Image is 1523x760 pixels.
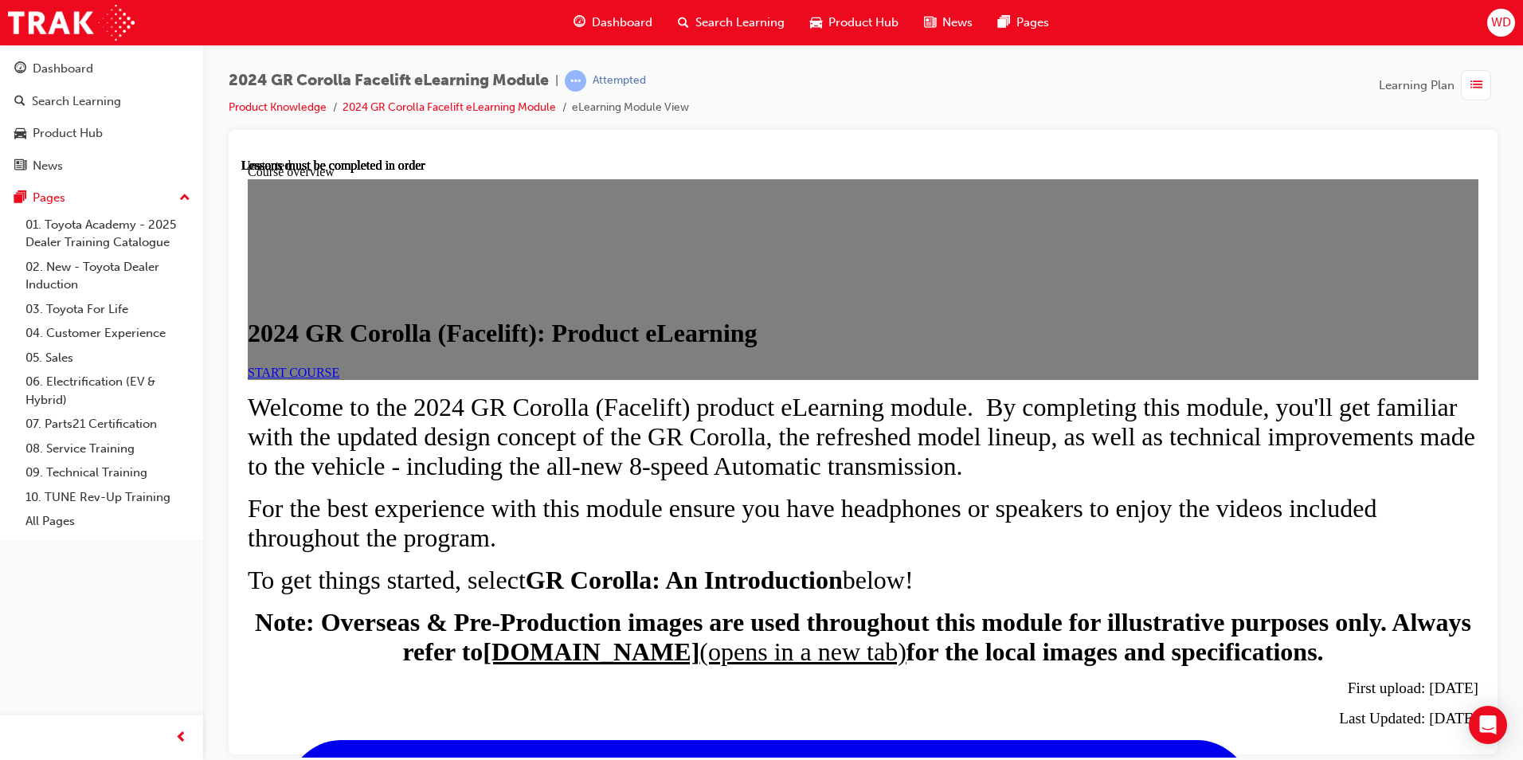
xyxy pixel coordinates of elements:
a: 07. Parts21 Certification [19,412,197,437]
a: 05. Sales [19,346,197,370]
div: Dashboard [33,60,93,78]
span: learningRecordVerb_ATTEMPT-icon [565,70,586,92]
span: pages-icon [998,13,1010,33]
span: News [942,14,973,32]
button: Pages [6,183,197,213]
div: News [33,157,63,175]
button: WD [1487,9,1515,37]
a: 06. Electrification (EV & Hybrid) [19,370,197,412]
a: Dashboard [6,54,197,84]
a: guage-iconDashboard [561,6,665,39]
a: News [6,151,197,181]
span: Last Updated: [DATE] [1098,551,1237,568]
img: Trak [8,5,135,41]
span: up-icon [179,188,190,209]
a: Product Hub [6,119,197,148]
span: guage-icon [14,62,26,76]
h1: 2024 GR Corolla (Facelift): Product eLearning [6,160,1237,190]
span: search-icon [14,95,25,109]
span: Pages [1016,14,1049,32]
span: prev-icon [175,728,187,748]
button: DashboardSearch LearningProduct HubNews [6,51,197,183]
a: search-iconSearch Learning [665,6,797,39]
div: Pages [33,189,65,207]
span: Product Hub [828,14,899,32]
span: Search Learning [695,14,785,32]
span: 2024 GR Corolla Facelift eLearning Module [229,72,549,90]
button: Learning Plan [1379,70,1498,100]
span: guage-icon [574,13,585,33]
a: Product Knowledge [229,100,327,114]
a: news-iconNews [911,6,985,39]
span: Dashboard [592,14,652,32]
strong: [DOMAIN_NAME] [241,479,458,507]
span: pages-icon [14,191,26,206]
a: 01. Toyota Academy - 2025 Dealer Training Catalogue [19,213,197,255]
span: news-icon [924,13,936,33]
li: eLearning Module View [572,99,689,117]
a: START COURSE [6,207,98,221]
a: 04. Customer Experience [19,321,197,346]
a: pages-iconPages [985,6,1062,39]
span: Welcome to the 2024 GR Corolla (Facelift) product eLearning module. By completing this module, yo... [6,234,1234,322]
span: Learning Plan [1379,76,1454,95]
strong: GR Corolla: An Introduction [284,407,601,436]
a: 09. Technical Training [19,460,197,485]
a: 08. Service Training [19,437,197,461]
span: First upload: [DATE] [1106,521,1237,538]
span: To get things started, select below! [6,407,672,436]
strong: Note: Overseas & Pre-Production images are used throughout this module for illustrative purposes ... [14,449,1230,507]
a: 10. TUNE Rev-Up Training [19,485,197,510]
span: | [555,72,558,90]
a: All Pages [19,509,197,534]
span: search-icon [678,13,689,33]
a: car-iconProduct Hub [797,6,911,39]
a: [DOMAIN_NAME](opens in a new tab) [241,479,664,507]
div: Open Intercom Messenger [1469,706,1507,744]
span: news-icon [14,159,26,174]
span: car-icon [14,127,26,141]
div: Search Learning [32,92,121,111]
span: For the best experience with this module ensure you have headphones or speakers to enjoy the vide... [6,335,1135,394]
a: Search Learning [6,87,197,116]
div: Product Hub [33,124,103,143]
a: 03. Toyota For Life [19,297,197,322]
div: Attempted [593,73,646,88]
a: 02. New - Toyota Dealer Induction [19,255,197,297]
span: list-icon [1470,76,1482,96]
span: car-icon [810,13,822,33]
span: WD [1491,14,1511,32]
a: 2024 GR Corolla Facelift eLearning Module [343,100,556,114]
strong: for the local images and specifications. [665,479,1083,507]
span: (opens in a new tab) [458,479,664,507]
